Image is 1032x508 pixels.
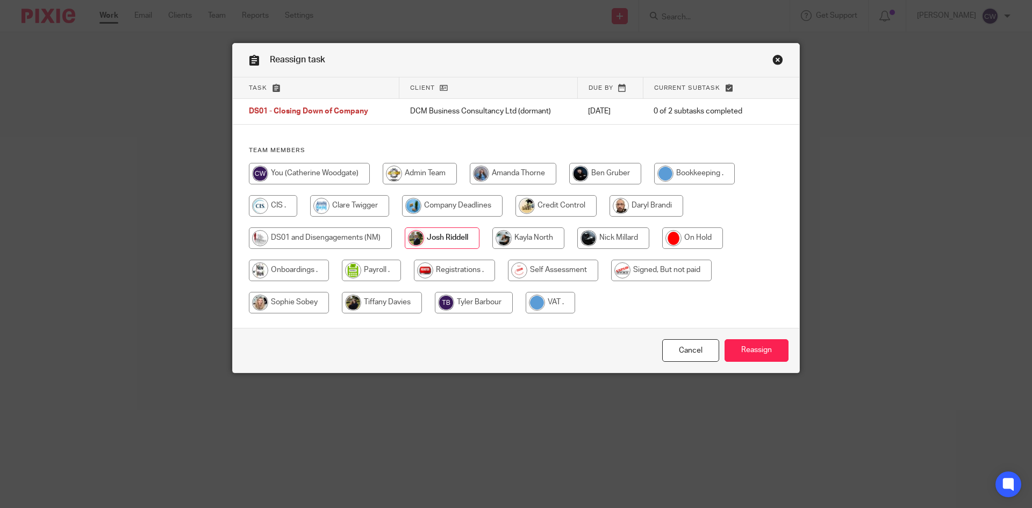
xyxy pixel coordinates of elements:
span: Client [410,85,435,91]
input: Reassign [725,339,789,362]
span: Due by [589,85,613,91]
span: Reassign task [270,55,325,64]
h4: Team members [249,146,783,155]
p: DCM Business Consultancy Ltd (dormant) [410,106,567,117]
span: Task [249,85,267,91]
td: 0 of 2 subtasks completed [643,99,764,125]
a: Close this dialog window [772,54,783,69]
a: Close this dialog window [662,339,719,362]
p: [DATE] [588,106,632,117]
span: Current subtask [654,85,720,91]
span: DS01 - Closing Down of Company [249,108,368,116]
